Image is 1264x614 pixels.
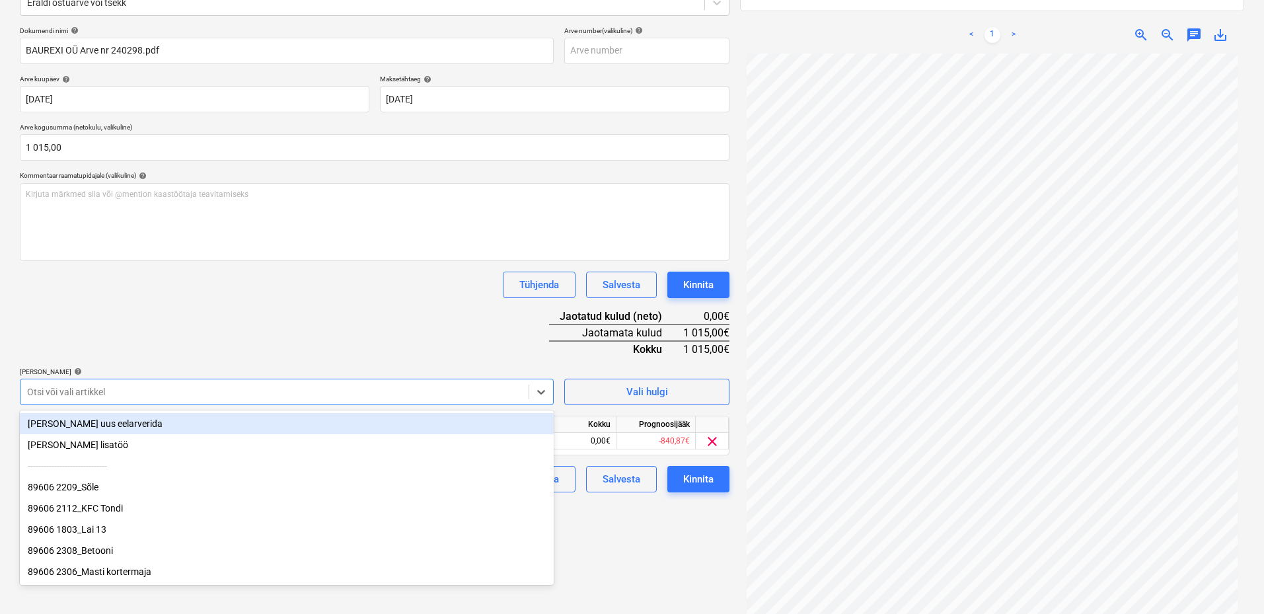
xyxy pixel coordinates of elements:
div: Arve kuupäev [20,75,369,83]
div: 89606 2308_Betooni [20,540,554,561]
div: 89606 2306_Masti kortermaja [20,561,554,582]
button: Kinnita [667,466,729,492]
div: [PERSON_NAME] uus eelarverida [20,413,554,434]
div: -840,87€ [616,433,696,449]
input: Tähtaega pole määratud [380,86,729,112]
span: chat [1186,27,1202,43]
div: Salvesta [603,276,640,293]
button: Salvesta [586,466,657,492]
span: clear [704,434,720,449]
button: Salvesta [586,272,657,298]
div: 1 015,00€ [683,325,729,341]
div: Kinnita [683,276,714,293]
input: Arve kuupäeva pole määratud. [20,86,369,112]
span: help [421,75,431,83]
span: zoom_in [1133,27,1149,43]
div: Kommentaar raamatupidajale (valikuline) [20,171,729,180]
div: 89606 1803_Lai 13 [20,519,554,540]
p: Arve kogusumma (netokulu, valikuline) [20,123,729,134]
input: Dokumendi nimi [20,38,554,64]
div: Jaotamata kulud [549,325,683,341]
div: Arve number (valikuline) [564,26,729,35]
input: Arve kogusumma (netokulu, valikuline) [20,134,729,161]
div: Salvesta [603,471,640,488]
div: Kinnita [683,471,714,488]
div: 0,00€ [537,433,616,449]
div: Vali hulgi [626,383,668,401]
div: 89606 2112_KFC Tondi [20,498,554,519]
button: Tühjenda [503,272,576,298]
div: [PERSON_NAME] lisatöö [20,434,554,455]
div: Dokumendi nimi [20,26,554,35]
span: zoom_out [1160,27,1175,43]
div: Kokku [549,341,683,357]
span: help [68,26,79,34]
div: 0,00€ [683,309,729,325]
button: Vali hulgi [564,379,729,405]
div: ------------------------------ [20,455,554,477]
span: help [632,26,643,34]
div: Kokku [537,416,616,433]
a: Next page [1006,27,1022,43]
div: 89606 2209_Sõle [20,477,554,498]
div: Jaotatud kulud (neto) [549,309,683,325]
iframe: Chat Widget [1198,551,1264,614]
div: Prognoosijääk [616,416,696,433]
div: [PERSON_NAME] [20,367,554,376]
div: Lisa uus eelarverida [20,413,554,434]
button: Kinnita [667,272,729,298]
div: Tühjenda [519,276,559,293]
a: Previous page [963,27,979,43]
input: Arve number [564,38,729,64]
span: help [136,172,147,180]
span: help [71,367,82,375]
div: 1 015,00€ [683,341,729,357]
div: Maksetähtaeg [380,75,729,83]
span: help [59,75,70,83]
span: save_alt [1212,27,1228,43]
a: Page 1 is your current page [985,27,1000,43]
div: Lisa uus lisatöö [20,434,554,455]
